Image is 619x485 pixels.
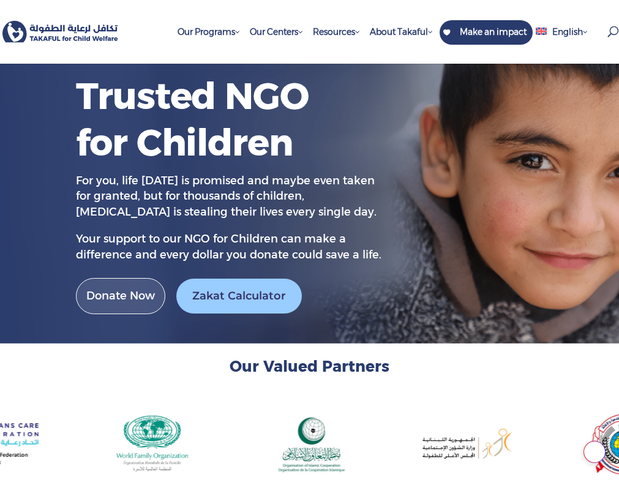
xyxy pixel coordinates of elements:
div: 5 / 15 [78,413,227,474]
a: English [533,20,595,64]
a: Our Programs [174,20,247,64]
span: English [552,26,583,37]
span: Resources [313,26,364,37]
div: 6 / 15 [236,413,384,474]
a: Donate Now [76,278,165,314]
h1: Trusted NGO for Children [76,73,321,171]
a: Zakat Calculator [176,279,302,314]
span: Our Centers [250,26,307,37]
span: Your support to our NGO for Children can make a difference and e [76,232,346,261]
a: About Takaful [367,20,440,64]
a: Our Centers [247,20,310,64]
img: Group 427320579 (2) [421,413,512,474]
p: For you, life [DATE] is promised and maybe even taken for granted, but for thousands of children,... [76,173,382,231]
img: world family organization [107,413,198,474]
div: 7 / 15 [392,413,541,474]
span: About Takaful [370,26,437,37]
p: very dollar you donate could save a life. [76,231,382,263]
img: organisation of islamic cooperation [264,413,355,474]
span: Make an impact [460,26,527,37]
img: Takaful [2,21,118,43]
span: Our Programs [178,26,244,37]
a: Make an impact [440,20,533,45]
a: Resources [310,20,367,64]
